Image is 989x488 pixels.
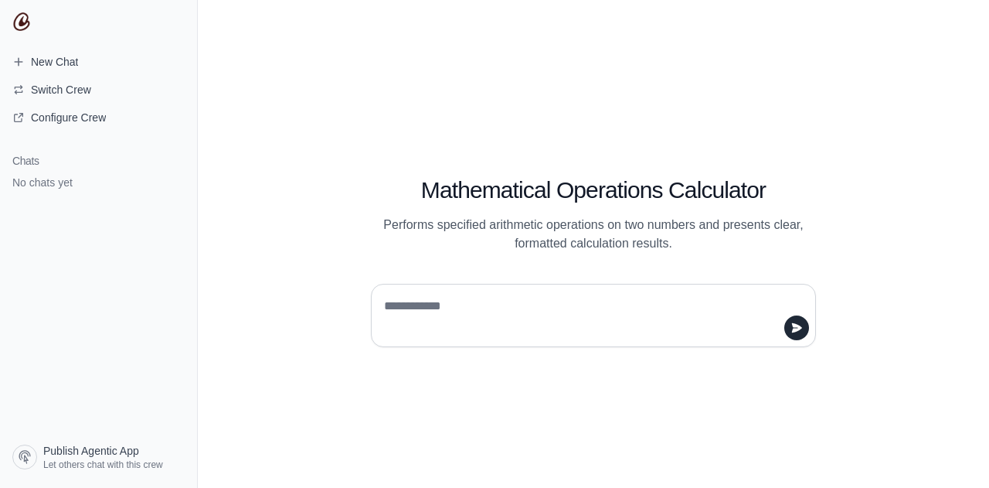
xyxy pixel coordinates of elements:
[6,77,191,102] button: Switch Crew
[6,49,191,74] a: New Chat
[31,82,91,97] span: Switch Crew
[31,110,106,125] span: Configure Crew
[43,443,139,459] span: Publish Agentic App
[371,176,816,204] h1: Mathematical Operations Calculator
[31,54,78,70] span: New Chat
[6,439,191,476] a: Publish Agentic App Let others chat with this crew
[371,216,816,253] p: Performs specified arithmetic operations on two numbers and presents clear, formatted calculation...
[6,105,191,130] a: Configure Crew
[12,12,31,31] img: CrewAI Logo
[43,459,163,471] span: Let others chat with this crew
